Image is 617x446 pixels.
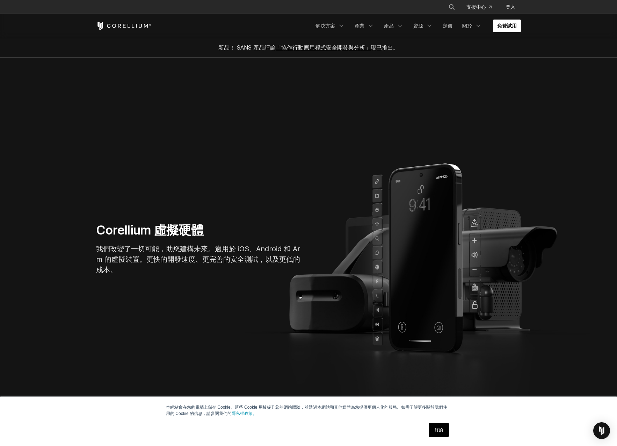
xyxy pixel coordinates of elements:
font: 定價 [443,23,452,29]
font: 關於 [462,23,472,29]
div: Open Intercom Messenger [593,422,610,439]
a: 隱私權政策。 [232,411,257,416]
div: 導航選單 [311,20,521,32]
font: 現已推出。 [371,44,399,51]
font: 資源 [413,23,423,29]
button: 搜尋 [445,1,458,13]
font: 產品 [384,23,394,29]
a: 「協作行動應用程式安全開發與分析」 [276,44,371,51]
font: 好的 [435,428,443,432]
font: 支援中心 [466,4,486,10]
a: 好的 [429,423,449,437]
font: 登入 [506,4,515,10]
font: 免費試用 [497,23,517,29]
a: 科雷利姆之家 [96,22,152,30]
font: 我們改變了一切可能，助您建構未來。適用於 iOS、Android 和 Arm 的虛擬裝置。更快的開發速度、更完善的安全測試，以及更低的成本。 [96,245,300,274]
div: 導航選單 [440,1,521,13]
font: Corellium 虛擬硬體 [96,222,203,238]
font: 新品！ SANS 產品評論 [218,44,276,51]
font: 本網站會在您的電腦上儲存 Cookie。這些 Cookie 用於提升您的網站體驗，並透過本網站和其他媒體為您提供更個人化的服務。如需了解更多關於我們使用的 Cookie 的信息，請參閱我們的 [166,405,447,416]
font: 解決方案 [315,23,335,29]
font: 產業 [355,23,364,29]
